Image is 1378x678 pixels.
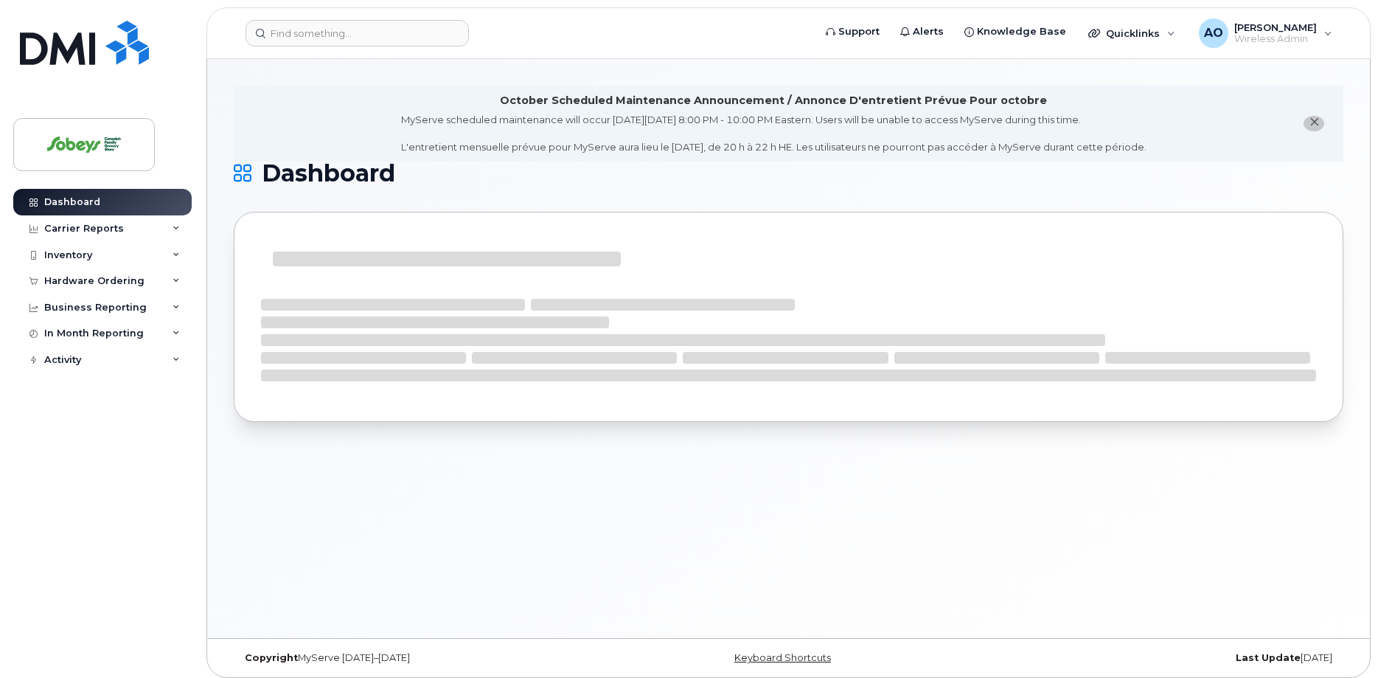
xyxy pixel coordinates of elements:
div: [DATE] [973,652,1343,664]
div: MyServe scheduled maintenance will occur [DATE][DATE] 8:00 PM - 10:00 PM Eastern. Users will be u... [401,113,1146,154]
a: Keyboard Shortcuts [734,652,831,663]
strong: Copyright [245,652,298,663]
div: MyServe [DATE]–[DATE] [234,652,604,664]
div: October Scheduled Maintenance Announcement / Annonce D'entretient Prévue Pour octobre [500,93,1047,108]
button: close notification [1304,116,1324,131]
strong: Last Update [1236,652,1301,663]
span: Dashboard [262,162,395,184]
